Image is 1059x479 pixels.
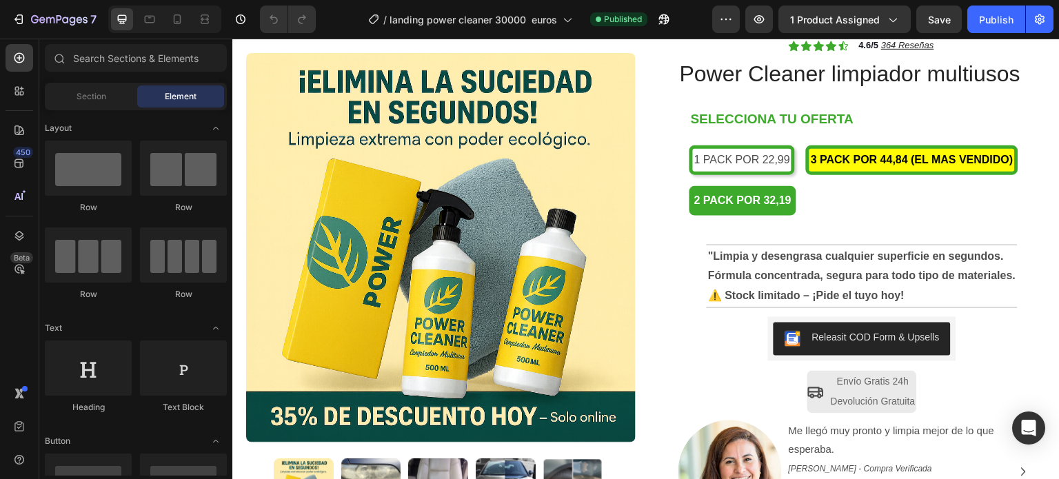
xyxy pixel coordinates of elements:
span: Button [45,435,70,447]
span: Element [165,90,196,103]
p: 1 PACK POR 22,99 [462,112,558,132]
span: Text [45,322,62,334]
i: [PERSON_NAME] - Compra Verificada [556,426,700,436]
div: Row [140,201,227,214]
span: / [383,12,387,27]
strong: 2 PACK POR 32,19 [462,156,559,167]
span: Section [77,90,106,103]
button: Carousel Next Arrow [780,422,803,445]
span: Save [928,14,951,26]
span: Toggle open [205,317,227,339]
img: CKKYs5695_ICEAE=.webp [552,292,569,309]
p: 7 [90,11,97,28]
strong: ⚠️ Stock limitado – ¡Pide el tuyo hoy! [476,251,672,263]
button: 7 [6,6,103,33]
span: SELECCIONA TU OFERTA [458,73,621,88]
strong: Fórmula concentrada, segura para todo tipo de materiales. [476,231,783,243]
span: Envío Gratis 24h [605,338,676,349]
div: Heading [45,401,132,414]
span: Published [604,13,642,26]
div: Row [45,288,132,300]
span: 1 product assigned [790,12,880,27]
button: 1 product assigned [778,6,911,33]
span: Toggle open [205,117,227,139]
div: Open Intercom Messenger [1012,411,1045,445]
button: Save [916,6,962,33]
span: Toggle open [205,430,227,452]
span: landing power cleaner 30000 euros [390,12,557,27]
iframe: Design area [232,39,1059,479]
div: Releasit COD Form & Upsells [580,292,707,307]
div: Row [140,288,227,300]
button: Releasit COD Form & Upsells [541,284,718,317]
input: Search Sections & Elements [45,44,227,72]
span: Devolución Gratuita [598,358,683,369]
span: Me llegó muy pronto y limpia mejor de lo que esperaba. [556,387,762,417]
div: Publish [979,12,1013,27]
span: Layout [45,122,72,134]
div: Row [45,201,132,214]
div: Text Block [140,401,227,414]
button: Publish [967,6,1025,33]
div: Beta [10,252,33,263]
strong: 3 PACK POR 44,84 (EL MAS VENDIDO) [578,115,781,127]
strong: "Limpia y desengrasa cualquier superficie en segundos. [476,212,771,223]
div: Undo/Redo [260,6,316,33]
div: 450 [13,147,33,158]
